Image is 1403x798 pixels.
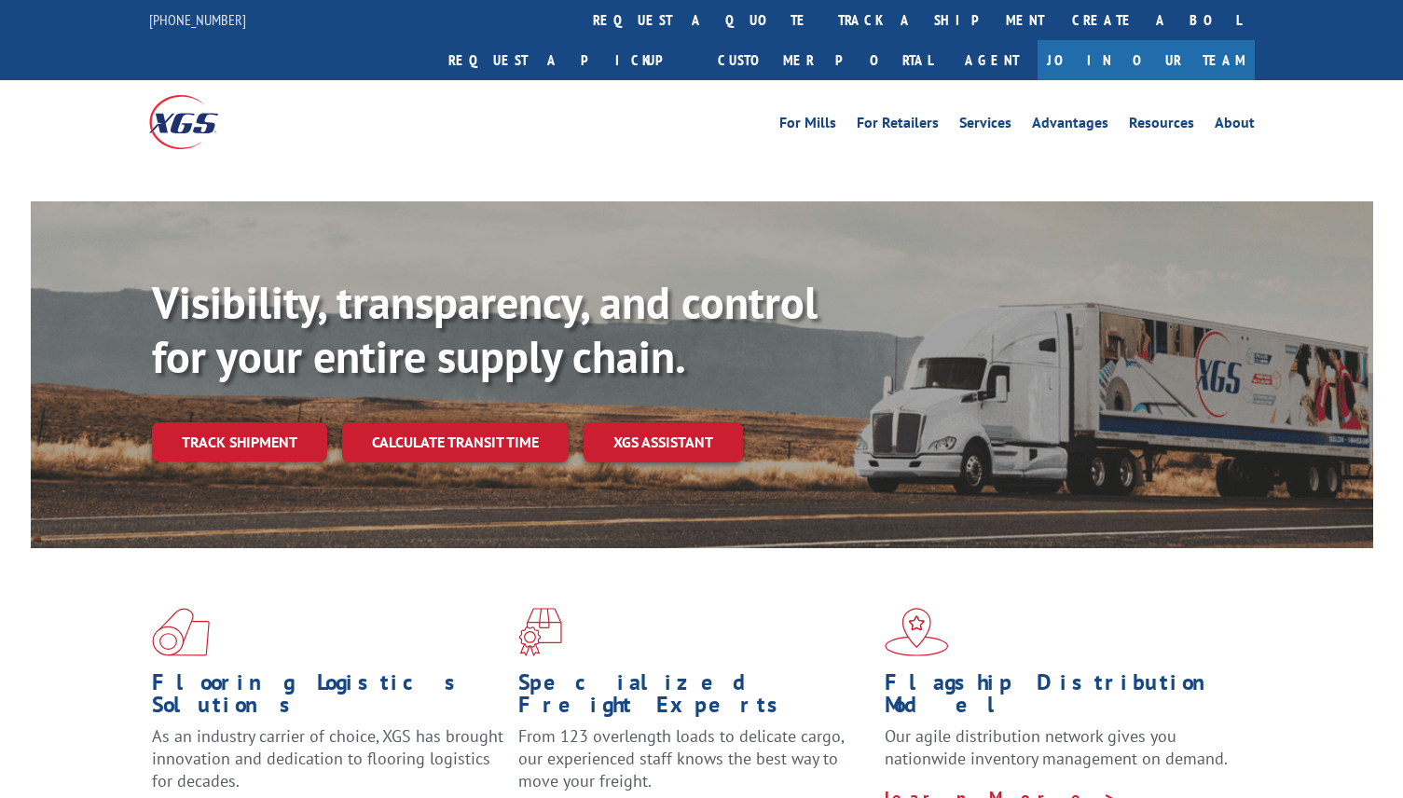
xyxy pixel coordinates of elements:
img: xgs-icon-focused-on-flooring-red [518,608,562,656]
a: Customer Portal [704,40,946,80]
h1: Flooring Logistics Solutions [152,671,504,725]
a: XGS ASSISTANT [584,422,743,462]
a: Join Our Team [1038,40,1255,80]
a: [PHONE_NUMBER] [149,10,246,29]
h1: Specialized Freight Experts [518,671,871,725]
a: For Mills [779,116,836,136]
a: Request a pickup [434,40,704,80]
a: Advantages [1032,116,1108,136]
a: Services [959,116,1011,136]
span: Our agile distribution network gives you nationwide inventory management on demand. [885,725,1228,769]
a: Track shipment [152,422,327,461]
a: Resources [1129,116,1194,136]
img: xgs-icon-total-supply-chain-intelligence-red [152,608,210,656]
a: About [1215,116,1255,136]
h1: Flagship Distribution Model [885,671,1237,725]
a: For Retailers [857,116,939,136]
img: xgs-icon-flagship-distribution-model-red [885,608,949,656]
b: Visibility, transparency, and control for your entire supply chain. [152,273,818,385]
span: As an industry carrier of choice, XGS has brought innovation and dedication to flooring logistics... [152,725,503,791]
a: Calculate transit time [342,422,569,462]
a: Agent [946,40,1038,80]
